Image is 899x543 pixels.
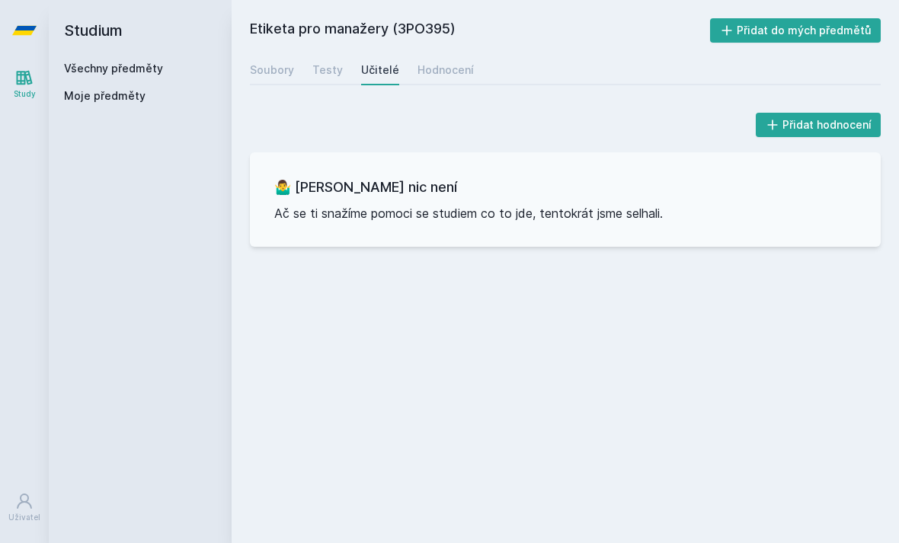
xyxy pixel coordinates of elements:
button: Přidat do mých předmětů [710,18,881,43]
div: Hodnocení [418,62,474,78]
span: Moje předměty [64,88,146,104]
h2: Etiketa pro manažery (3PO395) [250,18,710,43]
p: Ač se ti snažíme pomoci se studiem co to jde, tentokrát jsme selhali. [274,204,856,222]
h3: 🤷‍♂️ [PERSON_NAME] nic není [274,177,856,198]
div: Study [14,88,36,100]
a: Učitelé [361,55,399,85]
a: Testy [312,55,343,85]
button: Přidat hodnocení [756,113,881,137]
div: Učitelé [361,62,399,78]
a: Uživatel [3,484,46,531]
a: Hodnocení [418,55,474,85]
div: Uživatel [8,512,40,523]
a: Všechny předměty [64,62,163,75]
a: Study [3,61,46,107]
div: Testy [312,62,343,78]
a: Soubory [250,55,294,85]
div: Soubory [250,62,294,78]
